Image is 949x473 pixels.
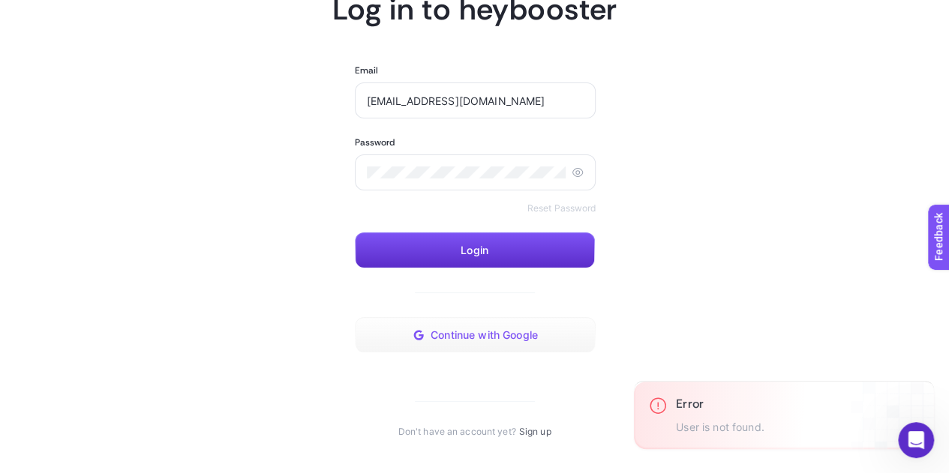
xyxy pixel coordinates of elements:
[398,426,516,438] span: Don't have an account yet?
[676,397,764,412] h3: Error
[9,4,57,16] span: Feedback
[355,317,596,353] button: Continue with Google
[367,94,584,106] input: Enter your email address
[676,421,764,434] p: User is not found.
[527,202,596,214] a: Reset Password
[355,136,395,148] label: Password
[519,426,551,438] a: Sign up
[355,232,595,268] button: Login
[461,244,488,256] span: Login
[898,422,934,458] iframe: Intercom live chat
[355,64,379,76] label: Email
[431,329,538,341] span: Continue with Google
